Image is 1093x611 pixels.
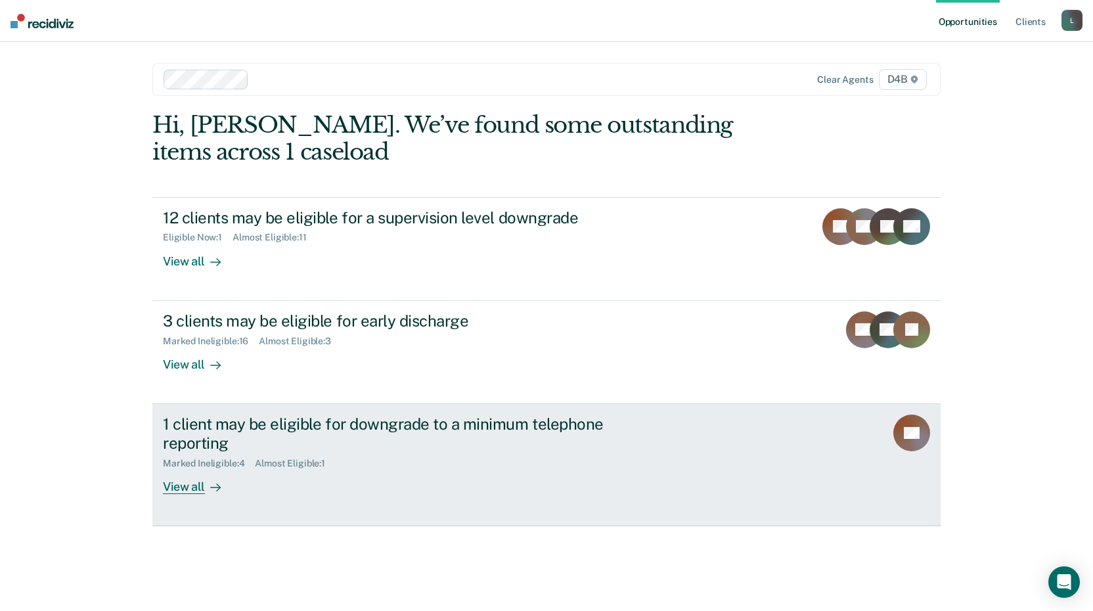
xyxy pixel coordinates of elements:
[152,197,941,301] a: 12 clients may be eligible for a supervision level downgradeEligible Now:1Almost Eligible:11View all
[152,404,941,526] a: 1 client may be eligible for downgrade to a minimum telephone reportingMarked Ineligible:4Almost ...
[11,14,74,28] img: Recidiviz
[259,336,342,347] div: Almost Eligible : 3
[233,232,317,243] div: Almost Eligible : 11
[163,336,259,347] div: Marked Ineligible : 16
[163,311,624,330] div: 3 clients may be eligible for early discharge
[163,458,255,469] div: Marked Ineligible : 4
[163,415,624,453] div: 1 client may be eligible for downgrade to a minimum telephone reporting
[163,468,236,494] div: View all
[817,74,873,85] div: Clear agents
[152,112,783,166] div: Hi, [PERSON_NAME]. We’ve found some outstanding items across 1 caseload
[163,346,236,372] div: View all
[163,208,624,227] div: 12 clients may be eligible for a supervision level downgrade
[163,243,236,269] div: View all
[1048,566,1080,598] div: Open Intercom Messenger
[163,232,233,243] div: Eligible Now : 1
[255,458,336,469] div: Almost Eligible : 1
[1061,10,1082,31] button: L
[879,69,927,90] span: D4B
[152,301,941,404] a: 3 clients may be eligible for early dischargeMarked Ineligible:16Almost Eligible:3View all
